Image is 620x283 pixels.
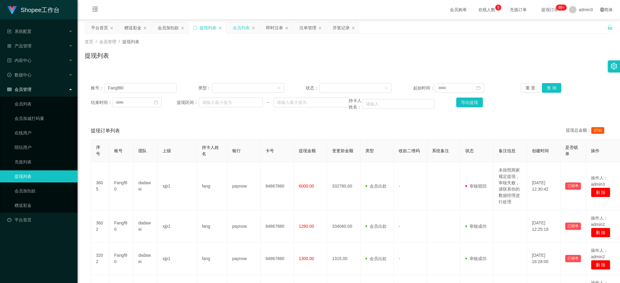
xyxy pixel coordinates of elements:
i: 图标: table [7,87,12,92]
input: 请输入最大值为 [273,98,349,107]
span: 状态： [306,85,319,91]
span: 备注信息 [499,148,516,153]
span: - [399,256,400,261]
i: 图标: unlock [607,24,613,30]
td: xjp1 [158,243,197,275]
i: 图标: appstore-o [7,44,12,48]
div: 开奖记录 [333,22,350,34]
i: 图标: close [110,26,114,30]
span: 操作 [591,148,599,153]
td: 3202 [91,243,109,275]
td: [DATE] 12:30:42 [527,162,560,210]
p: 5 [497,5,500,11]
div: 会员列表 [233,22,250,34]
td: Fangf80 [109,243,134,275]
input: 请输入最小值为 [199,98,263,107]
span: 变更前金额 [332,148,353,153]
span: 会员出款 [365,224,387,229]
i: 图标: close [285,26,289,30]
span: 卡号 [265,148,274,153]
span: - [399,184,400,188]
span: 操作人：admin2 [591,216,608,227]
i: 图标: close [318,26,322,30]
span: 会员管理 [99,39,116,44]
td: fang [197,162,227,210]
span: 账号 [114,148,123,153]
td: xjp1 [158,162,197,210]
span: 起始时间： [413,85,434,91]
button: 删 除 [591,260,610,270]
span: 首页 [85,39,93,44]
div: 即时注单 [266,22,283,34]
i: 图标: close [252,26,255,30]
button: 重 置 [521,83,540,93]
span: 系统备注 [432,148,449,153]
td: dadawei [134,243,158,275]
a: 陪玩用户 [15,141,73,153]
span: 账号： [91,85,104,91]
td: xjp1 [158,210,197,243]
td: 332780.00 [327,162,361,210]
td: 未按照商家规定提现，审核失败，请联系你的数据经理进行处理 [494,162,527,210]
a: 充值列表 [15,156,73,168]
td: dadawei [134,162,158,210]
img: logo.9652507e.png [7,6,17,14]
i: 图标: profile [7,58,12,63]
span: 结束时间： [91,99,112,106]
span: 团队 [138,148,147,153]
span: 上级 [163,148,171,153]
span: 2700 [591,127,604,134]
sup: 5 [495,5,501,11]
span: 银行 [232,148,241,153]
td: Fangf80 [109,210,134,243]
span: 是否锁单 [565,145,578,156]
span: 提现订单 [538,8,561,12]
a: 提现列表 [15,170,73,182]
span: 6000.00 [299,184,314,188]
i: 图标: global [600,8,604,12]
span: 序号 [96,145,100,156]
button: 已锁单 [565,223,581,230]
span: 会员出款 [365,256,387,261]
span: 持卡人姓名： [349,98,362,110]
span: 收款二维码 [399,148,420,153]
input: 请输入 [362,99,435,109]
div: 会员加扣款 [158,22,179,34]
a: 图标: dashboard平台首页 [7,214,73,226]
button: 查 询 [542,83,561,93]
span: 审核成功 [465,256,486,261]
button: 删 除 [591,228,610,237]
i: 图标: down [384,86,388,90]
span: 会员管理 [7,87,31,92]
span: 持卡人姓名 [202,145,219,156]
h1: Shopee工作台 [21,0,60,20]
span: / [119,39,120,44]
span: 类型： [198,85,212,91]
td: 3602 [91,210,109,243]
td: [DATE] 16:28:00 [527,243,560,275]
i: 图标: setting [611,63,617,69]
span: 状态 [465,148,474,153]
button: 导出提现 [456,98,483,107]
i: 图标: calendar [476,86,480,90]
div: 注单管理 [299,22,316,34]
span: 1300.00 [299,256,314,261]
td: 3605 [91,162,109,210]
td: fang [197,243,227,275]
span: / [96,39,97,44]
td: 94867880 [261,210,294,243]
sup: 228 [556,5,567,11]
span: 提现区间： [177,99,199,106]
a: 赠送彩金 [15,199,73,211]
span: 审核成功 [465,224,486,229]
span: - [399,224,400,229]
i: 图标: form [7,29,12,34]
span: 提现列表 [122,39,139,44]
span: 在线人数 [475,8,498,12]
h1: 提现列表 [85,51,109,60]
a: 会员加扣款 [15,185,73,197]
td: [DATE] 12:25:19 [527,210,560,243]
span: 产品管理 [7,43,31,48]
span: 数据中心 [7,72,31,77]
span: 1280.00 [299,224,314,229]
